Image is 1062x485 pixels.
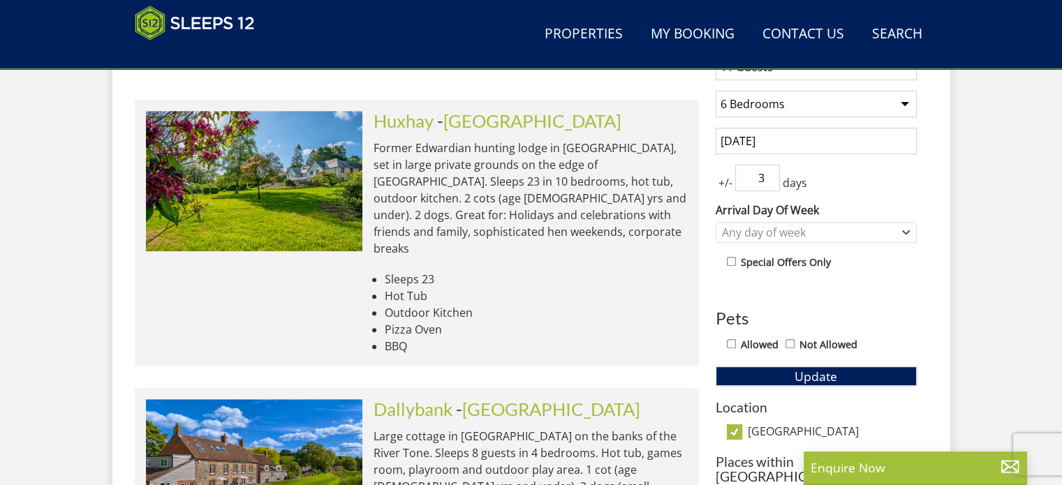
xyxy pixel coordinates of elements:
iframe: Customer reviews powered by Trustpilot [128,49,274,61]
a: Search [866,19,928,50]
button: Update [716,366,917,386]
li: Sleeps 23 [385,271,688,288]
a: Dallybank [374,398,452,419]
a: Huxhay [374,110,434,131]
div: Any day of week [718,225,899,240]
img: duxhams-somerset-holiday-accomodation-sleeps-12.original.jpg [146,111,362,251]
li: Outdoor Kitchen [385,304,688,321]
a: Contact Us [757,19,850,50]
span: days [780,174,810,191]
label: Allowed [741,337,779,352]
h3: Location [716,400,917,415]
label: Arrival Day Of Week [716,202,917,218]
li: Pizza Oven [385,321,688,338]
label: [GEOGRAPHIC_DATA] [748,425,917,440]
a: [GEOGRAPHIC_DATA] [443,110,621,131]
span: - [437,110,621,131]
a: [GEOGRAPHIC_DATA] [462,398,640,419]
div: Combobox [716,222,917,243]
p: Former Edwardian hunting lodge in [GEOGRAPHIC_DATA], set in large private grounds on the edge of ... [374,140,688,257]
p: Enquire Now [811,458,1020,477]
a: Properties [539,19,628,50]
h3: Places within [GEOGRAPHIC_DATA] [716,454,917,484]
li: BBQ [385,338,688,355]
span: - [456,398,640,419]
label: Not Allowed [799,337,857,352]
label: Special Offers Only [741,255,831,270]
a: My Booking [645,19,740,50]
input: Arrival Date [716,128,917,154]
img: Sleeps 12 [135,6,255,40]
li: Hot Tub [385,288,688,304]
span: +/- [716,174,735,191]
span: Update [795,368,837,385]
h3: Pets [716,309,917,327]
